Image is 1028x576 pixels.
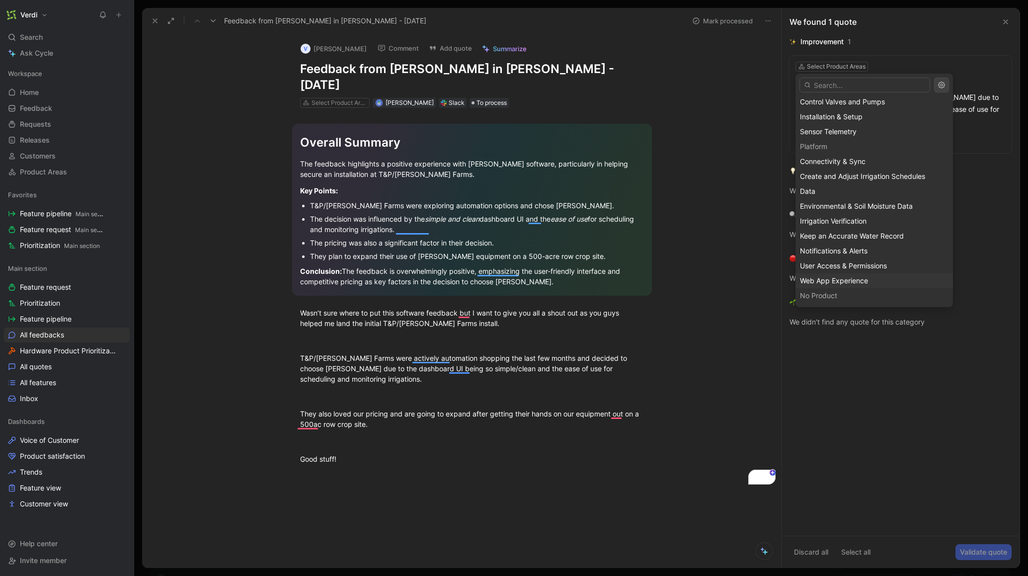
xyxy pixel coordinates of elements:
[800,247,868,255] span: Notifications & Alerts
[800,276,868,285] span: Web App Experience
[800,97,885,106] span: Control Valves and Pumps
[800,112,863,121] span: Installation & Setup
[800,187,815,195] span: Data
[799,78,930,92] input: Search...
[800,172,925,180] span: Create and Adjust Irrigation Schedules
[800,202,913,210] span: Environmental & Soil Moisture Data
[800,261,887,270] span: User Access & Permissions
[800,232,904,240] span: Keep an Accurate Water Record
[800,127,857,136] span: Sensor Telemetry
[800,217,867,225] span: Irrigation Verification
[800,157,866,165] span: Connectivity & Sync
